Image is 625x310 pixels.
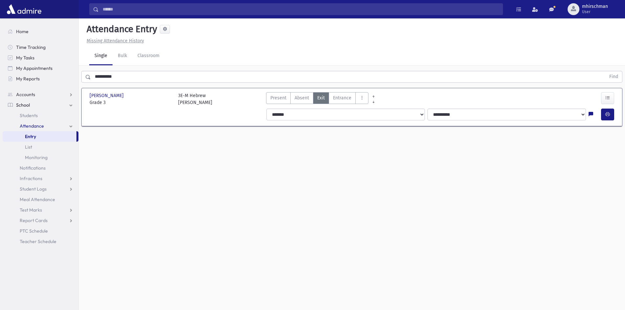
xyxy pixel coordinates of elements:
span: School [16,102,30,108]
span: Accounts [16,92,35,97]
span: My Appointments [16,65,52,71]
span: Test Marks [20,207,42,213]
span: Meal Attendance [20,196,55,202]
span: Home [16,29,29,34]
a: Attendance [3,121,78,131]
span: Teacher Schedule [20,238,56,244]
span: Report Cards [20,217,48,223]
a: Classroom [132,47,165,65]
input: Search [99,3,503,15]
a: Home [3,26,78,37]
a: School [3,100,78,110]
a: Missing Attendance History [84,38,144,44]
u: Missing Attendance History [87,38,144,44]
a: Notifications [3,163,78,173]
a: Bulk [113,47,132,65]
div: 3E-M Hebrew [PERSON_NAME] [178,92,212,106]
a: Meal Attendance [3,194,78,205]
span: Students [20,113,38,118]
span: Absent [295,94,309,101]
span: Monitoring [25,155,48,160]
a: Student Logs [3,184,78,194]
span: List [25,144,32,150]
span: Entrance [333,94,351,101]
span: User [582,9,608,14]
span: [PERSON_NAME] [90,92,125,99]
h5: Attendance Entry [84,24,157,35]
img: AdmirePro [5,3,43,16]
span: Time Tracking [16,44,46,50]
span: Grade 3 [90,99,172,106]
span: mhirschman [582,4,608,9]
a: Infractions [3,173,78,184]
span: My Reports [16,76,40,82]
a: Time Tracking [3,42,78,52]
a: Monitoring [3,152,78,163]
span: Infractions [20,176,42,181]
a: My Reports [3,73,78,84]
a: Entry [3,131,76,142]
a: Teacher Schedule [3,236,78,247]
button: Find [605,71,622,82]
a: Students [3,110,78,121]
span: Notifications [20,165,46,171]
a: My Appointments [3,63,78,73]
a: PTC Schedule [3,226,78,236]
span: My Tasks [16,55,34,61]
a: Single [89,47,113,65]
a: Accounts [3,89,78,100]
div: AttTypes [266,92,368,106]
span: Entry [25,134,36,139]
a: Test Marks [3,205,78,215]
span: Attendance [20,123,44,129]
span: PTC Schedule [20,228,48,234]
a: Report Cards [3,215,78,226]
span: Exit [317,94,325,101]
span: Present [270,94,286,101]
a: My Tasks [3,52,78,63]
a: List [3,142,78,152]
span: Student Logs [20,186,47,192]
